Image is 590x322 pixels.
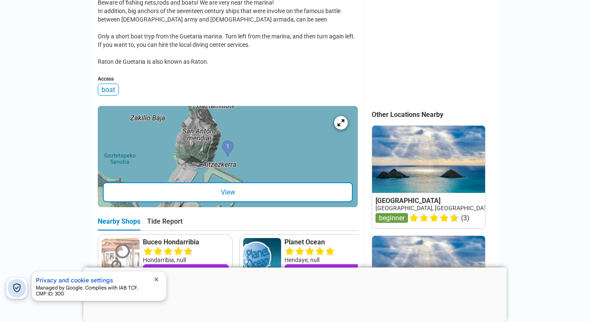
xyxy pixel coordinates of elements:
a: entry mapView [98,106,358,207]
div: Hendaye, null [284,256,370,264]
div: Tide Report [147,217,182,230]
img: Buceo Hondarribia [102,238,139,276]
div: Nearby Shops [98,217,140,230]
a: Check Availability [143,264,229,276]
div: boat [98,84,119,96]
div: View [103,182,353,202]
a: Planet Ocean [284,238,370,246]
div: Other Locations Nearby [372,111,499,119]
div: Access [98,76,358,82]
div: Hondarribia, null [143,256,229,264]
a: [GEOGRAPHIC_DATA], [GEOGRAPHIC_DATA] [375,205,492,211]
a: Check Availability [284,264,370,276]
a: Buceo Hondarribia [143,238,229,246]
img: Planet Ocean [243,238,281,276]
iframe: Advertisement [83,268,507,320]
